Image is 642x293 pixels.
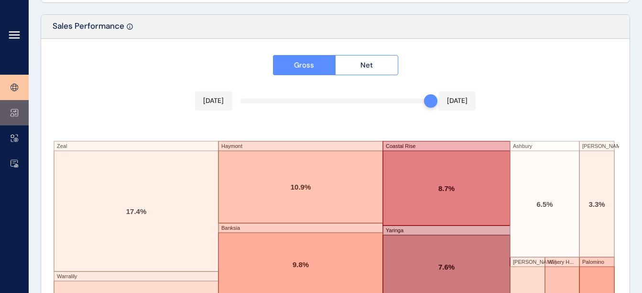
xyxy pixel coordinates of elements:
[294,60,314,70] span: Gross
[53,21,124,38] p: Sales Performance
[203,96,224,106] p: [DATE]
[335,55,398,75] button: Net
[360,60,373,70] span: Net
[447,96,468,106] p: [DATE]
[273,55,336,75] button: Gross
